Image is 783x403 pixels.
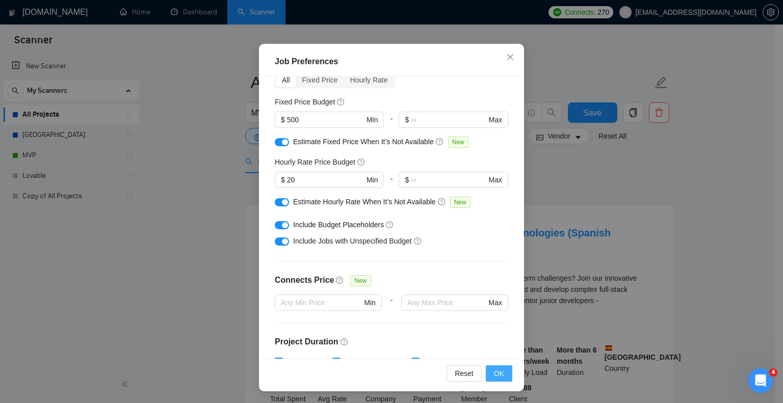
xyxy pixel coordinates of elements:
[455,368,474,379] span: Reset
[281,174,285,185] span: $
[344,73,394,87] div: Hourly Rate
[405,174,409,185] span: $
[411,114,486,125] input: ∞
[448,137,468,148] span: New
[447,365,482,382] button: Reset
[407,297,486,308] input: Any Max Price
[486,365,512,382] button: OK
[405,114,409,125] span: $
[341,338,349,346] span: question-circle
[489,297,502,308] span: Max
[382,294,401,323] div: -
[384,112,399,136] div: -
[414,237,422,245] span: question-circle
[497,44,524,71] button: Close
[411,174,486,185] input: ∞
[296,73,344,87] div: Fixed Price
[494,368,504,379] span: OK
[281,297,362,308] input: Any Min Price
[438,198,446,206] span: question-circle
[293,237,412,245] span: Include Jobs with Unspecified Budget
[336,276,344,284] span: question-circle
[357,158,366,166] span: question-circle
[276,73,296,87] div: All
[489,114,502,125] span: Max
[275,56,508,68] div: Job Preferences
[436,138,444,146] span: question-circle
[287,174,364,185] input: 0
[506,53,514,61] span: close
[275,96,335,108] h5: Fixed Price Budget
[384,172,399,196] div: -
[450,197,471,208] span: New
[275,156,355,168] h5: Hourly Rate Price Budget
[367,114,378,125] span: Min
[364,297,376,308] span: Min
[420,356,471,367] span: 1 to 3 months
[341,356,407,367] span: Less than 1 month
[283,356,328,367] span: Unspecified
[350,275,371,286] span: New
[281,114,285,125] span: $
[748,368,773,393] iframe: Intercom live chat
[337,98,345,106] span: question-circle
[293,221,384,229] span: Include Budget Placeholders
[293,198,436,206] span: Estimate Hourly Rate When It’s Not Available
[367,174,378,185] span: Min
[769,368,777,377] span: 4
[489,174,502,185] span: Max
[293,138,434,146] span: Estimate Fixed Price When It’s Not Available
[275,274,334,286] h4: Connects Price
[386,221,394,229] span: question-circle
[287,114,364,125] input: 0
[275,336,508,348] h4: Project Duration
